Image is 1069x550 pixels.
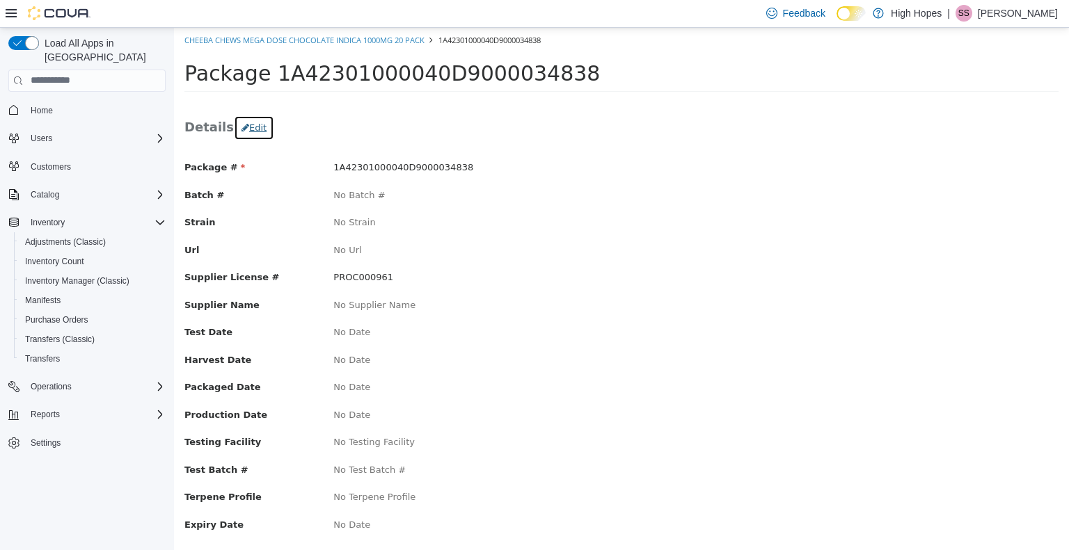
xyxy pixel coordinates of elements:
[25,130,166,147] span: Users
[25,314,88,325] span: Purchase Orders
[10,33,426,58] span: Package 1A42301000040D9000034838
[25,406,166,423] span: Reports
[25,102,166,119] span: Home
[19,331,166,348] span: Transfers (Classic)
[10,217,25,227] span: Url
[25,256,84,267] span: Inventory Count
[31,189,59,200] span: Catalog
[19,234,166,250] span: Adjustments (Classic)
[14,349,171,369] button: Transfers
[25,353,60,364] span: Transfers
[159,244,219,254] span: PROC000961
[25,378,77,395] button: Operations
[3,432,171,453] button: Settings
[10,464,88,474] span: Terpene Profile
[31,437,61,448] span: Settings
[3,213,171,232] button: Inventory
[3,100,171,120] button: Home
[25,214,166,231] span: Inventory
[8,95,166,490] nav: Complex example
[264,7,367,17] span: 1A42301000040D9000034838
[14,232,171,252] button: Adjustments (Classic)
[19,312,94,328] a: Purchase Orders
[31,105,53,116] span: Home
[10,7,251,17] a: Cheeba Chews Mega Dose Chocolate Indica 1000mg 20 Pack
[10,409,87,419] span: Testing Facility
[25,214,70,231] button: Inventory
[31,133,52,144] span: Users
[159,217,187,227] span: No Url
[783,6,825,20] span: Feedback
[60,88,100,113] button: Edit
[10,244,105,254] span: Supplier License #
[10,162,50,172] span: Batch #
[39,36,166,64] span: Load All Apps in [GEOGRAPHIC_DATA]
[19,350,65,367] a: Transfers
[159,464,241,474] span: No Terpene Profile
[10,189,41,200] span: Strain
[10,327,77,337] span: Harvest Date
[10,437,74,447] span: Test Batch #
[19,253,166,270] span: Inventory Count
[159,162,211,172] span: No Batch #
[947,5,950,22] p: |
[10,134,71,145] span: Package #
[837,21,837,22] span: Dark Mode
[159,382,196,392] span: No Date
[25,275,129,286] span: Inventory Manager (Classic)
[10,299,58,309] span: Test Date
[14,271,171,291] button: Inventory Manager (Classic)
[159,437,232,447] span: No Test Batch #
[978,5,1058,22] p: [PERSON_NAME]
[10,492,70,502] span: Expiry Date
[159,272,241,282] span: No Supplier Name
[28,6,90,20] img: Cova
[19,273,135,289] a: Inventory Manager (Classic)
[159,409,241,419] span: No Testing Facility
[10,272,86,282] span: Supplier Name
[159,189,201,200] span: No Strain
[25,295,61,306] span: Manifests
[19,292,66,309] a: Manifests
[10,382,93,392] span: Production Date
[25,102,58,119] a: Home
[14,291,171,310] button: Manifests
[159,134,299,145] span: 1A42301000040D9000034838
[958,5,969,22] span: SS
[159,299,196,309] span: No Date
[19,312,166,328] span: Purchase Orders
[159,327,196,337] span: No Date
[25,130,58,147] button: Users
[3,377,171,396] button: Operations
[19,273,166,289] span: Inventory Manager (Classic)
[25,186,166,203] span: Catalog
[14,310,171,330] button: Purchase Orders
[25,435,66,451] a: Settings
[837,6,866,21] input: Dark Mode
[19,253,90,270] a: Inventory Count
[3,129,171,148] button: Users
[956,5,972,22] div: STACI STINGLEY
[25,378,166,395] span: Operations
[14,252,171,271] button: Inventory Count
[25,158,166,175] span: Customers
[14,330,171,349] button: Transfers (Classic)
[31,217,65,228] span: Inventory
[25,159,77,175] a: Customers
[19,292,166,309] span: Manifests
[3,405,171,424] button: Reports
[31,381,72,392] span: Operations
[159,354,196,364] span: No Date
[891,5,942,22] p: High Hopes
[19,350,166,367] span: Transfers
[25,406,65,423] button: Reports
[25,186,65,203] button: Catalog
[25,236,106,248] span: Adjustments (Classic)
[10,354,87,364] span: Packaged Date
[3,185,171,204] button: Catalog
[19,234,111,250] a: Adjustments (Classic)
[19,331,100,348] a: Transfers (Classic)
[31,161,71,172] span: Customers
[31,409,60,420] span: Reports
[3,156,171,177] button: Customers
